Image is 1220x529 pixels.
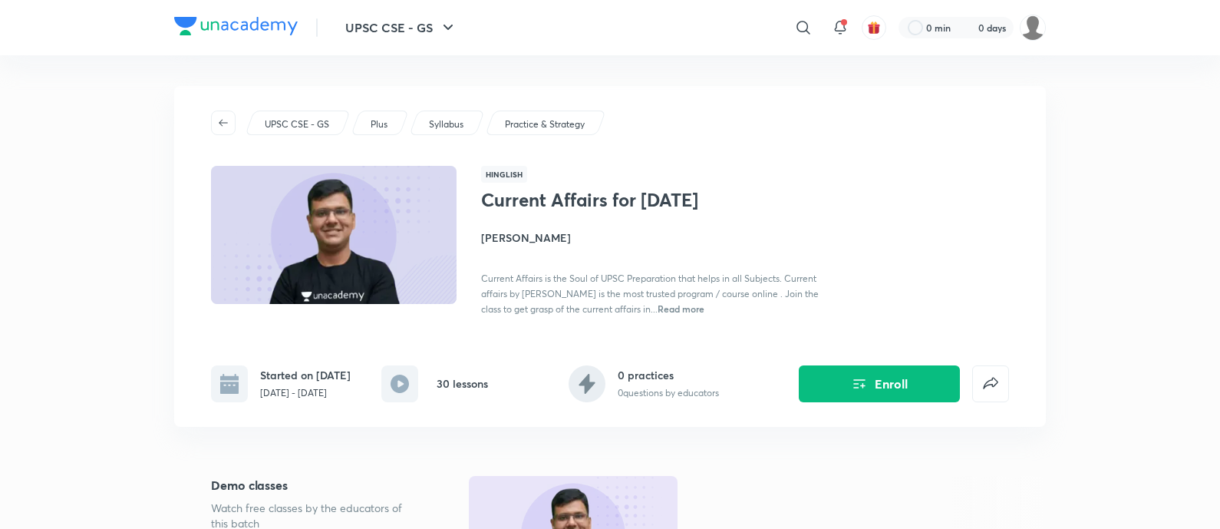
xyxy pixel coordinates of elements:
[262,117,332,131] a: UPSC CSE - GS
[618,386,719,400] p: 0 questions by educators
[505,117,585,131] p: Practice & Strategy
[481,166,527,183] span: Hinglish
[503,117,588,131] a: Practice & Strategy
[174,17,298,35] img: Company Logo
[211,476,420,494] h5: Demo classes
[265,117,329,131] p: UPSC CSE - GS
[658,303,704,315] span: Read more
[209,164,459,306] img: Thumbnail
[260,386,351,400] p: [DATE] - [DATE]
[481,230,825,246] h4: [PERSON_NAME]
[799,365,960,402] button: Enroll
[960,20,975,35] img: streak
[481,189,732,211] h1: Current Affairs for [DATE]
[618,367,719,383] h6: 0 practices
[862,15,886,40] button: avatar
[371,117,387,131] p: Plus
[260,367,351,383] h6: Started on [DATE]
[368,117,391,131] a: Plus
[481,273,819,315] span: Current Affairs is the Soul of UPSC Preparation that helps in all Subjects. Current affairs by [P...
[174,17,298,39] a: Company Logo
[972,365,1009,402] button: false
[336,12,467,43] button: UPSC CSE - GS
[867,21,881,35] img: avatar
[1020,15,1046,41] img: Piali K
[437,375,488,392] h6: 30 lessons
[427,117,467,131] a: Syllabus
[429,117,463,131] p: Syllabus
